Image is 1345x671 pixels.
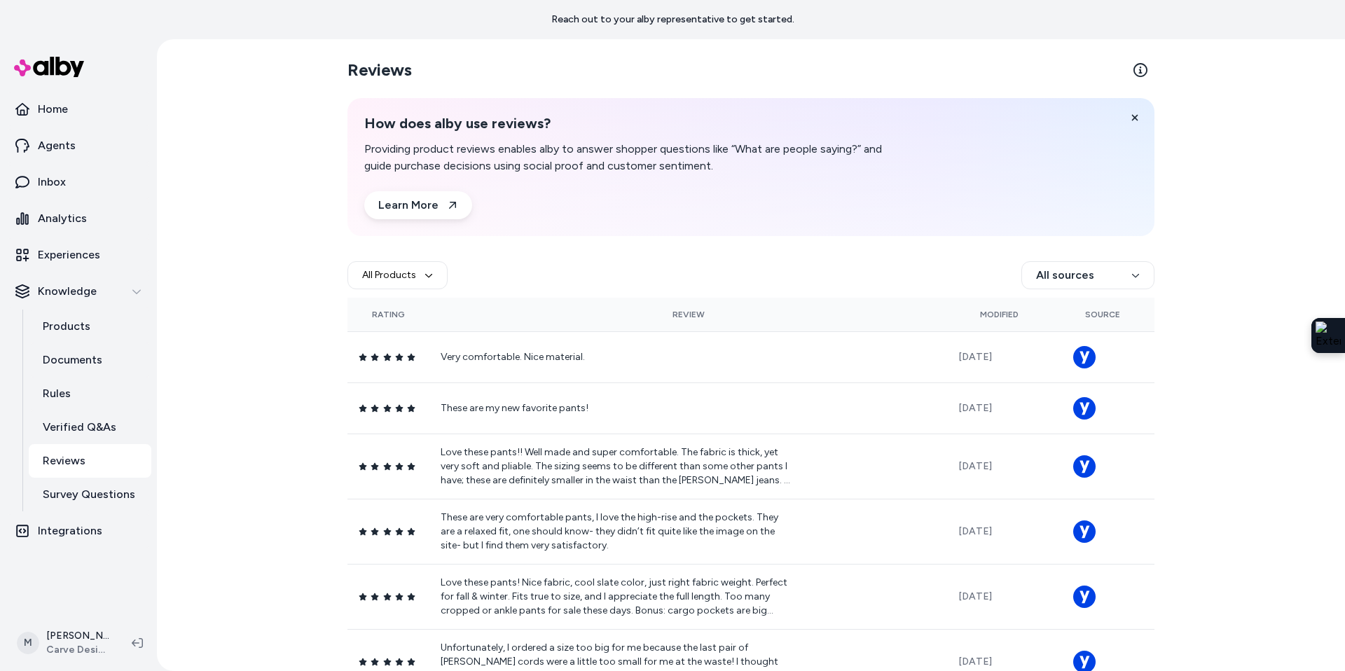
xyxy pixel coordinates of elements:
[1316,321,1341,350] img: Extension Icon
[551,13,794,27] p: Reach out to your alby representative to get started.
[364,141,902,174] p: Providing product reviews enables alby to answer shopper questions like “What are people saying?”...
[43,385,71,402] p: Rules
[46,629,109,643] p: [PERSON_NAME]
[38,523,102,539] p: Integrations
[29,377,151,410] a: Rules
[43,352,102,368] p: Documents
[38,137,76,154] p: Agents
[441,350,791,364] p: Very comfortable. Nice material.
[958,351,992,363] span: [DATE]
[29,478,151,511] a: Survey Questions
[38,174,66,191] p: Inbox
[958,590,992,602] span: [DATE]
[6,238,151,272] a: Experiences
[6,165,151,199] a: Inbox
[29,410,151,444] a: Verified Q&As
[38,283,97,300] p: Knowledge
[441,401,791,415] p: These are my new favorite pants!
[43,318,90,335] p: Products
[958,656,992,667] span: [DATE]
[958,402,992,414] span: [DATE]
[14,57,84,77] img: alby Logo
[38,247,100,263] p: Experiences
[6,92,151,126] a: Home
[958,460,992,472] span: [DATE]
[46,643,109,657] span: Carve Designs
[1036,267,1094,284] span: All sources
[6,514,151,548] a: Integrations
[43,452,85,469] p: Reviews
[29,444,151,478] a: Reviews
[38,101,68,118] p: Home
[347,59,412,81] h2: Reviews
[441,309,936,320] div: Review
[38,210,87,227] p: Analytics
[17,632,39,654] span: M
[364,191,472,219] a: Learn More
[958,309,1040,320] div: Modified
[29,343,151,377] a: Documents
[6,202,151,235] a: Analytics
[364,115,902,132] h2: How does alby use reviews?
[8,621,120,665] button: M[PERSON_NAME]Carve Designs
[6,129,151,162] a: Agents
[441,445,791,487] p: Love these pants!! Well made and super comfortable. The fabric is thick, yet very soft and pliabl...
[1021,261,1154,289] button: All sources
[441,511,791,553] p: These are very comfortable pants, I love the high-rise and the pockets. They are a relaxed fit, o...
[43,419,116,436] p: Verified Q&As
[29,310,151,343] a: Products
[359,309,418,320] div: Rating
[1062,309,1143,320] div: Source
[43,486,135,503] p: Survey Questions
[6,275,151,308] button: Knowledge
[347,261,448,289] button: All Products
[958,525,992,537] span: [DATE]
[441,576,791,618] p: Love these pants! Nice fabric, cool slate color, just right fabric weight. Perfect for fall & win...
